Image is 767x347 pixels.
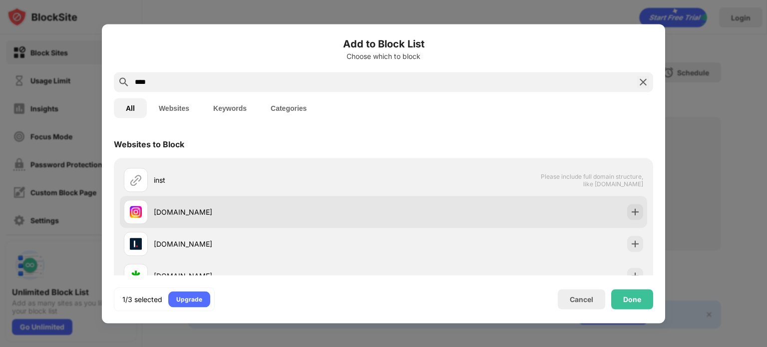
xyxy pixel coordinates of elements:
[130,206,142,218] img: favicons
[130,238,142,250] img: favicons
[114,98,147,118] button: All
[570,295,593,304] div: Cancel
[623,295,641,303] div: Done
[154,207,383,217] div: [DOMAIN_NAME]
[637,76,649,88] img: search-close
[130,174,142,186] img: url.svg
[176,294,202,304] div: Upgrade
[122,294,162,304] div: 1/3 selected
[130,270,142,282] img: favicons
[201,98,259,118] button: Keywords
[114,52,653,60] div: Choose which to block
[147,98,201,118] button: Websites
[540,172,643,187] span: Please include full domain structure, like [DOMAIN_NAME]
[154,239,383,249] div: [DOMAIN_NAME]
[114,139,184,149] div: Websites to Block
[154,271,383,281] div: [DOMAIN_NAME]
[259,98,319,118] button: Categories
[114,36,653,51] h6: Add to Block List
[154,175,383,185] div: inst
[118,76,130,88] img: search.svg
